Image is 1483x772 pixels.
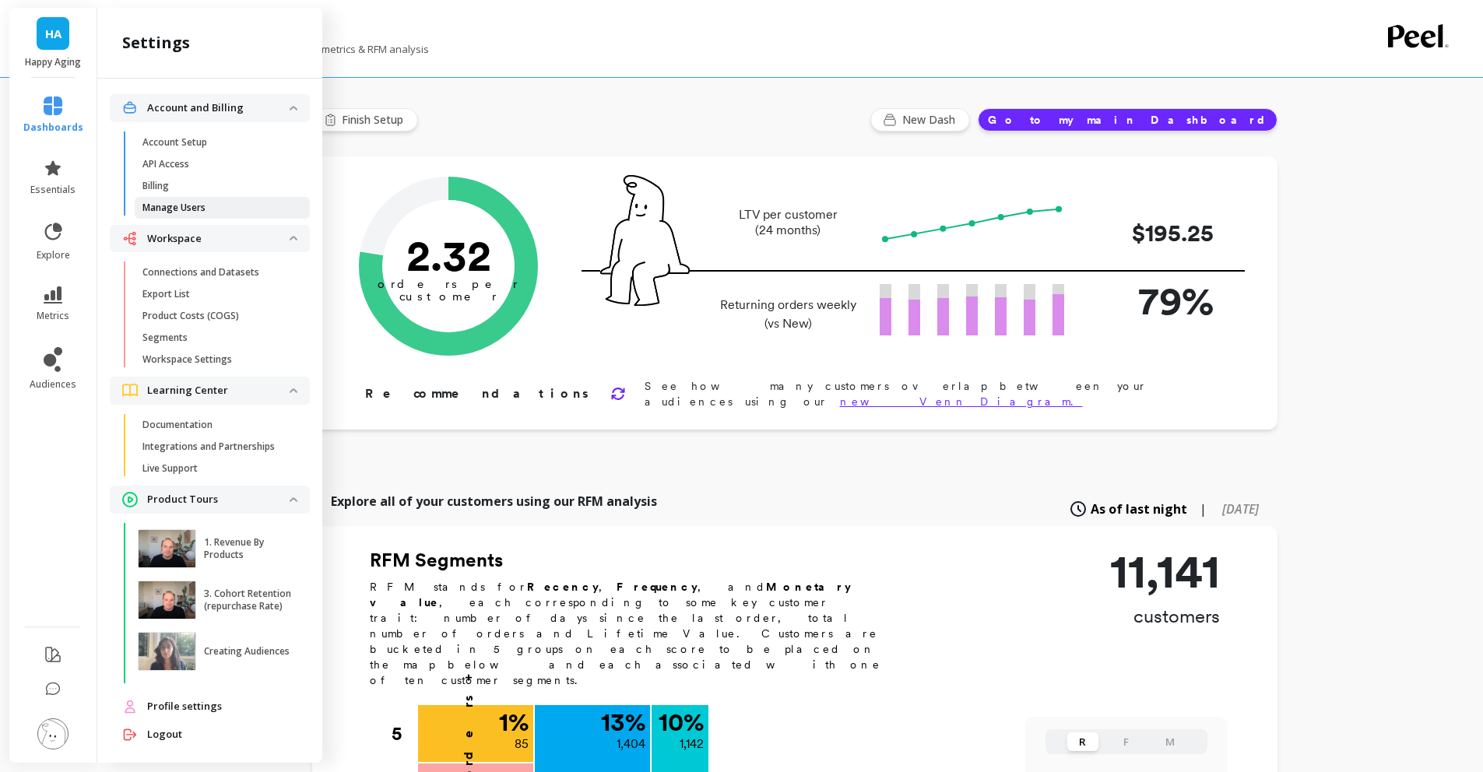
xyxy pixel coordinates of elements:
[142,332,188,344] p: Segments
[147,383,290,398] p: Learning Center
[840,395,1083,408] a: new Venn Diagram.
[978,108,1277,132] button: Go to my main Dashboard
[312,108,418,132] button: Finish Setup
[715,207,861,238] p: LTV per customer (24 months)
[1200,500,1207,518] span: |
[45,25,61,43] span: HA
[142,353,232,366] p: Workspace Settings
[1089,216,1214,251] p: $195.25
[164,90,177,103] img: tab_keywords_by_traffic_grey.svg
[142,266,259,279] p: Connections and Datasets
[601,710,645,735] p: 13 %
[122,32,190,54] h2: settings
[527,581,599,593] b: Recency
[1089,272,1214,330] p: 79%
[399,289,497,304] tspan: customer
[23,121,83,134] span: dashboards
[25,56,82,68] p: Happy Aging
[147,699,222,714] span: Profile settings
[617,735,645,753] p: 1,404
[499,710,529,735] p: 1 %
[290,236,297,240] img: down caret icon
[392,705,416,763] div: 5
[370,548,899,573] h2: RFM Segments
[37,310,69,322] span: metrics
[204,645,290,658] p: Creating Audiences
[122,727,138,742] img: navigation item icon
[1154,732,1186,751] button: M
[406,230,490,281] text: 2.32
[870,108,970,132] button: New Dash
[290,106,297,111] img: down caret icon
[204,536,292,561] p: 1. Revenue By Products
[142,136,207,149] p: Account Setup
[378,277,519,291] tspan: orders per
[44,25,76,37] div: v 4.0.25
[30,378,76,391] span: audiences
[1110,604,1220,629] p: customers
[142,288,190,300] p: Export List
[147,699,297,714] a: Profile settings
[1111,732,1142,751] button: F
[147,727,182,742] span: Logout
[147,492,290,507] p: Product Tours
[122,699,138,714] img: navigation item icon
[1091,500,1187,518] span: As of last night
[342,112,408,128] span: Finish Setup
[659,710,704,735] p: 10 %
[515,735,529,753] p: 85
[40,40,223,53] div: [PERSON_NAME]: [DOMAIN_NAME]
[142,462,198,475] p: Live Support
[680,735,704,753] p: 1,142
[30,184,76,196] span: essentials
[902,112,960,128] span: New Dash
[142,180,169,192] p: Billing
[122,231,138,246] img: navigation item icon
[142,419,213,431] p: Documentation
[82,92,119,102] div: Domínio
[122,384,138,397] img: navigation item icon
[25,40,37,53] img: website_grey.svg
[331,492,657,511] p: Explore all of your customers using our RFM analysis
[715,296,861,333] p: Returning orders weekly (vs New)
[122,100,138,115] img: navigation item icon
[617,581,698,593] b: Frequency
[645,378,1228,409] p: See how many customers overlap between your audiences using our
[25,25,37,37] img: logo_orange.svg
[142,310,239,322] p: Product Costs (COGS)
[37,718,69,749] img: profile picture
[1110,548,1220,595] p: 11,141
[1222,500,1259,518] span: [DATE]
[122,492,138,507] img: navigation item icon
[142,440,275,453] p: Integrations and Partnerships
[290,388,297,393] img: down caret icon
[365,384,592,403] p: Recommendations
[181,92,250,102] div: Palavras-chave
[600,175,690,306] img: pal seatted on line
[370,579,899,688] p: RFM stands for , , and , each corresponding to some key customer trait: number of days since the ...
[37,249,70,261] span: explore
[147,100,290,116] p: Account and Billing
[142,202,206,214] p: Manage Users
[204,588,292,612] p: 3. Cohort Retention (repurchase Rate)
[142,158,189,170] p: API Access
[1067,732,1098,751] button: R
[147,231,290,247] p: Workspace
[65,90,77,103] img: tab_domain_overview_orange.svg
[290,497,297,502] img: down caret icon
